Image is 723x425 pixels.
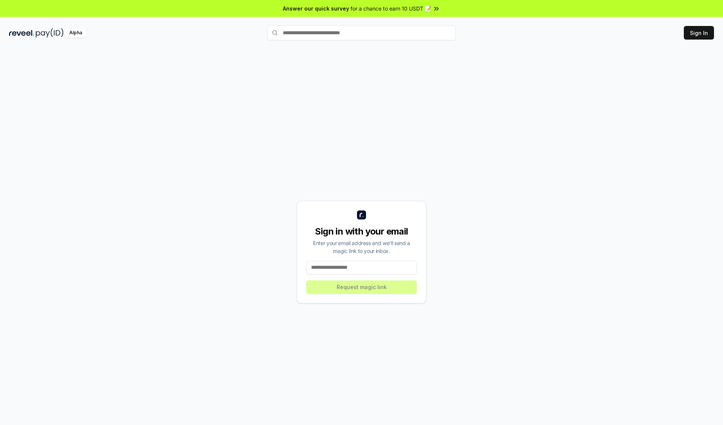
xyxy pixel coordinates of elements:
span: for a chance to earn 10 USDT 📝 [351,5,431,12]
span: Answer our quick survey [283,5,349,12]
button: Sign In [684,26,714,40]
img: logo_small [357,210,366,219]
img: pay_id [36,28,64,38]
div: Enter your email address and we’ll send a magic link to your inbox. [306,239,417,255]
img: reveel_dark [9,28,34,38]
div: Sign in with your email [306,225,417,238]
div: Alpha [65,28,86,38]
